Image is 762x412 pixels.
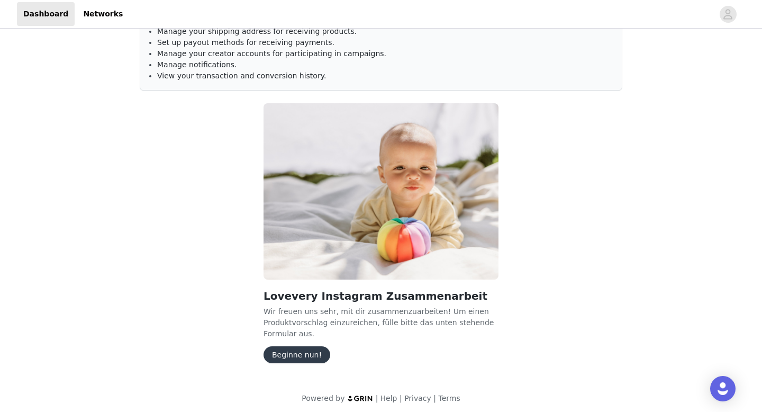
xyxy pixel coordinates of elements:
button: Beginne nun! [264,346,330,363]
h2: Lovevery Instagram Zusammenarbeit [264,288,498,304]
div: avatar [723,6,733,23]
p: Wir freuen uns sehr, mit dir zusammenzuarbeiten! Um einen Produktvorschlag einzureichen, fülle bi... [264,306,498,338]
span: View your transaction and conversion history. [157,71,326,80]
span: Set up payout methods for receiving payments. [157,38,334,47]
a: Terms [438,394,460,402]
span: Manage your shipping address for receiving products. [157,27,357,35]
a: Privacy [404,394,431,402]
span: | [433,394,436,402]
span: | [400,394,402,402]
a: Dashboard [17,2,75,26]
div: Open Intercom Messenger [710,376,736,401]
span: Powered by [302,394,344,402]
span: Manage notifications. [157,60,237,69]
span: Manage your creator accounts for participating in campaigns. [157,49,386,58]
span: | [376,394,378,402]
img: logo [347,395,374,402]
a: Networks [77,2,129,26]
img: Lovevery Europe [264,103,498,280]
a: Help [380,394,397,402]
